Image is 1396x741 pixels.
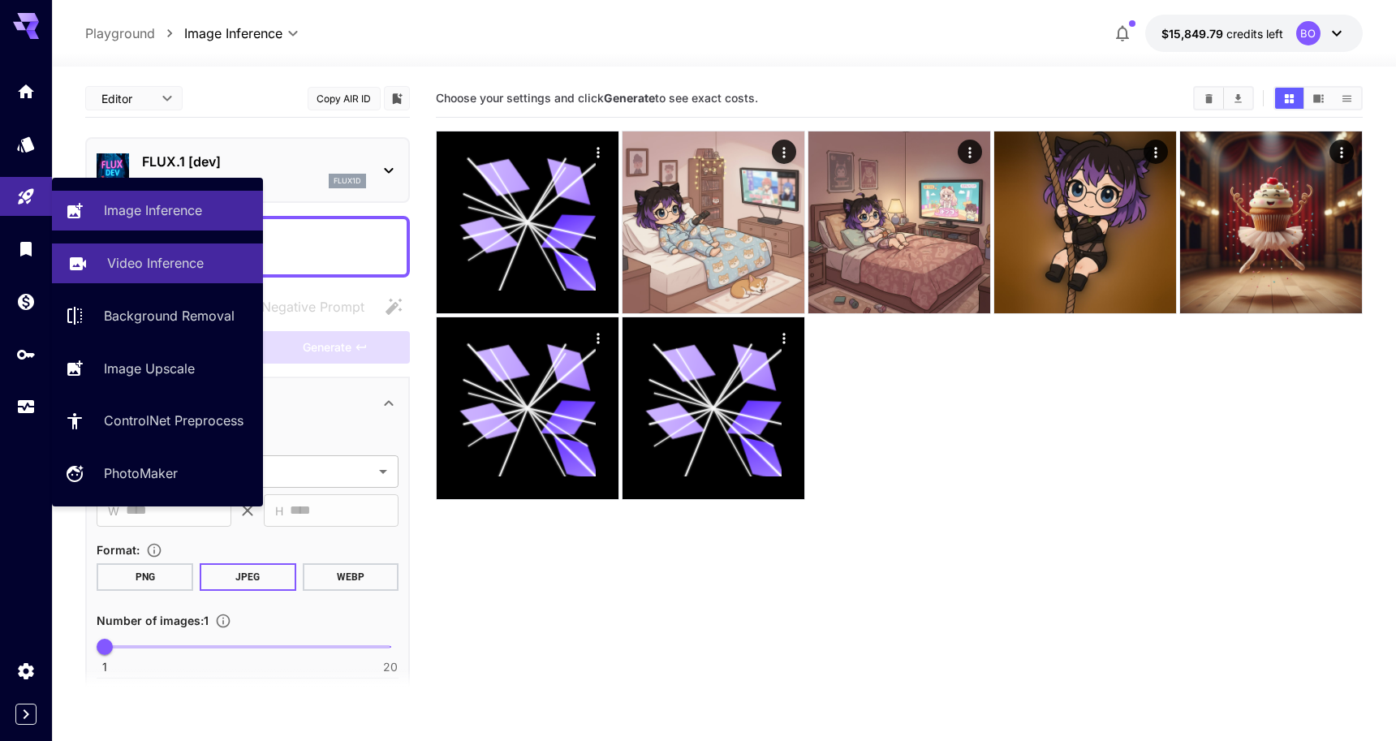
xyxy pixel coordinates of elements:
div: Actions [586,140,610,164]
button: Copy AIR ID [308,87,381,110]
span: Editor [101,90,152,107]
p: PhotoMaker [104,463,178,483]
p: FLUX.1 [dev] [142,152,366,171]
a: Background Removal [52,296,263,336]
button: WEBP [303,563,399,591]
img: 2Q== [1180,131,1362,313]
div: Library [16,239,36,259]
span: $15,849.79 [1161,27,1226,41]
a: Image Inference [52,191,263,230]
div: Usage [16,397,36,417]
p: Video Inference [107,253,204,273]
button: Specify how many images to generate in a single request. Each image generation will be charged se... [209,613,238,629]
button: Clear Images [1195,88,1223,109]
span: Negative prompts are not compatible with the selected model. [229,296,377,317]
span: H [275,502,283,520]
button: PNG [97,563,193,591]
img: 2Q== [994,131,1176,313]
p: flux1d [334,175,361,187]
span: credits left [1226,27,1283,41]
div: Actions [772,325,796,350]
div: Clear ImagesDownload All [1193,86,1254,110]
div: Models [16,134,36,154]
span: W [108,502,119,520]
button: Show images in grid view [1275,88,1303,109]
a: ControlNet Preprocess [52,401,263,441]
nav: breadcrumb [85,24,184,43]
p: ControlNet Preprocess [104,411,243,430]
div: Actions [772,140,796,164]
button: Choose the file format for the output image. [140,542,169,558]
span: 1 [102,659,107,675]
div: Actions [1329,140,1354,164]
span: Number of images : 1 [97,614,209,627]
p: Background Removal [104,306,235,325]
a: Image Upscale [52,348,263,388]
div: Home [16,81,36,101]
span: Choose your settings and click to see exact costs. [436,91,758,105]
button: Show images in list view [1333,88,1361,109]
button: JPEG [200,563,296,591]
button: $15,849.7866 [1145,15,1363,52]
button: Add to library [390,88,404,108]
div: Wallet [16,291,36,312]
button: Expand sidebar [15,704,37,725]
div: API Keys [16,344,36,364]
span: Image Inference [184,24,282,43]
span: Negative Prompt [261,297,364,317]
div: Actions [958,140,982,164]
img: 9k= [808,131,990,313]
img: 2Q== [623,131,804,313]
p: Playground [85,24,155,43]
a: Video Inference [52,243,263,283]
div: Show images in grid viewShow images in video viewShow images in list view [1273,86,1363,110]
div: Actions [586,325,610,350]
a: PhotoMaker [52,454,263,493]
button: Show images in video view [1304,88,1333,109]
span: Format : [97,543,140,557]
p: Image Inference [104,200,202,220]
p: Image Upscale [104,359,195,378]
button: Download All [1224,88,1252,109]
span: 20 [383,659,398,675]
div: $15,849.7866 [1161,25,1283,42]
div: Settings [16,661,36,681]
b: Generate [604,91,655,105]
div: BO [1296,21,1321,45]
div: Actions [1144,140,1168,164]
div: Playground [16,182,36,202]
